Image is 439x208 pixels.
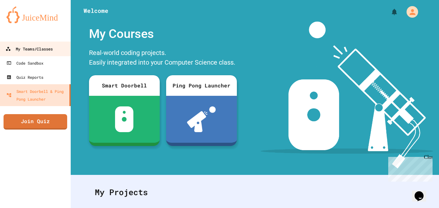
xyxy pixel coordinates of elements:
[4,114,67,130] a: Join Quiz
[386,154,433,182] iframe: chat widget
[88,180,421,205] div: My Projects
[6,59,43,67] div: Code Sandbox
[3,3,44,41] div: Chat with us now!Close
[6,87,67,103] div: Smart Doorbell & Ping Pong Launcher
[400,5,420,19] div: My Account
[187,106,216,132] img: ppl-with-ball.png
[6,73,43,81] div: Quiz Reports
[6,6,64,23] img: logo-orange.svg
[166,75,237,96] div: Ping Pong Launcher
[379,6,400,17] div: My Notifications
[261,22,433,168] img: banner-image-my-projects.png
[5,45,53,53] div: My Teams/Classes
[412,182,433,202] iframe: chat widget
[115,106,133,132] img: sdb-white.svg
[86,22,240,46] div: My Courses
[89,75,160,96] div: Smart Doorbell
[86,46,240,70] div: Real-world coding projects. Easily integrated into your Computer Science class.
